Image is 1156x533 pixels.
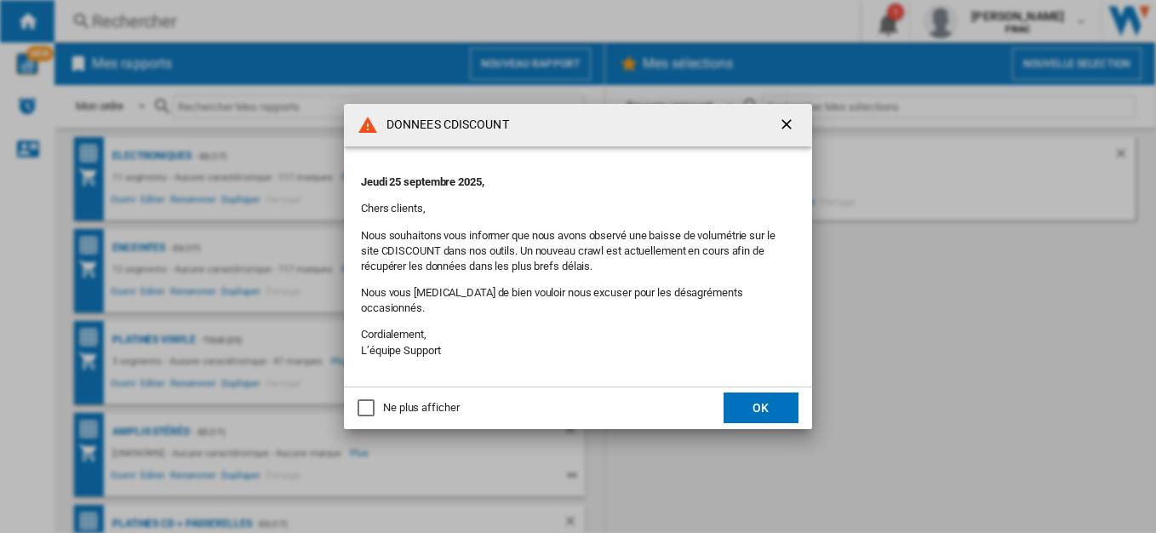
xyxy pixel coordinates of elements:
[361,175,484,188] strong: Jeudi 25 septembre 2025,
[361,201,795,216] p: Chers clients,
[361,228,795,275] p: Nous souhaitons vous informer que nous avons observé une baisse de volumétrie sur le site CDISCOU...
[724,393,798,423] button: OK
[778,116,798,136] ng-md-icon: getI18NText('BUTTONS.CLOSE_DIALOG')
[358,400,459,416] md-checkbox: Ne plus afficher
[378,117,509,134] h4: DONNEES CDISCOUNT
[361,327,795,358] p: Cordialement, L’équipe Support
[383,400,459,416] div: Ne plus afficher
[361,285,795,316] p: Nous vous [MEDICAL_DATA] de bien vouloir nous excuser pour les désagréments occasionnés.
[771,108,805,142] button: getI18NText('BUTTONS.CLOSE_DIALOG')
